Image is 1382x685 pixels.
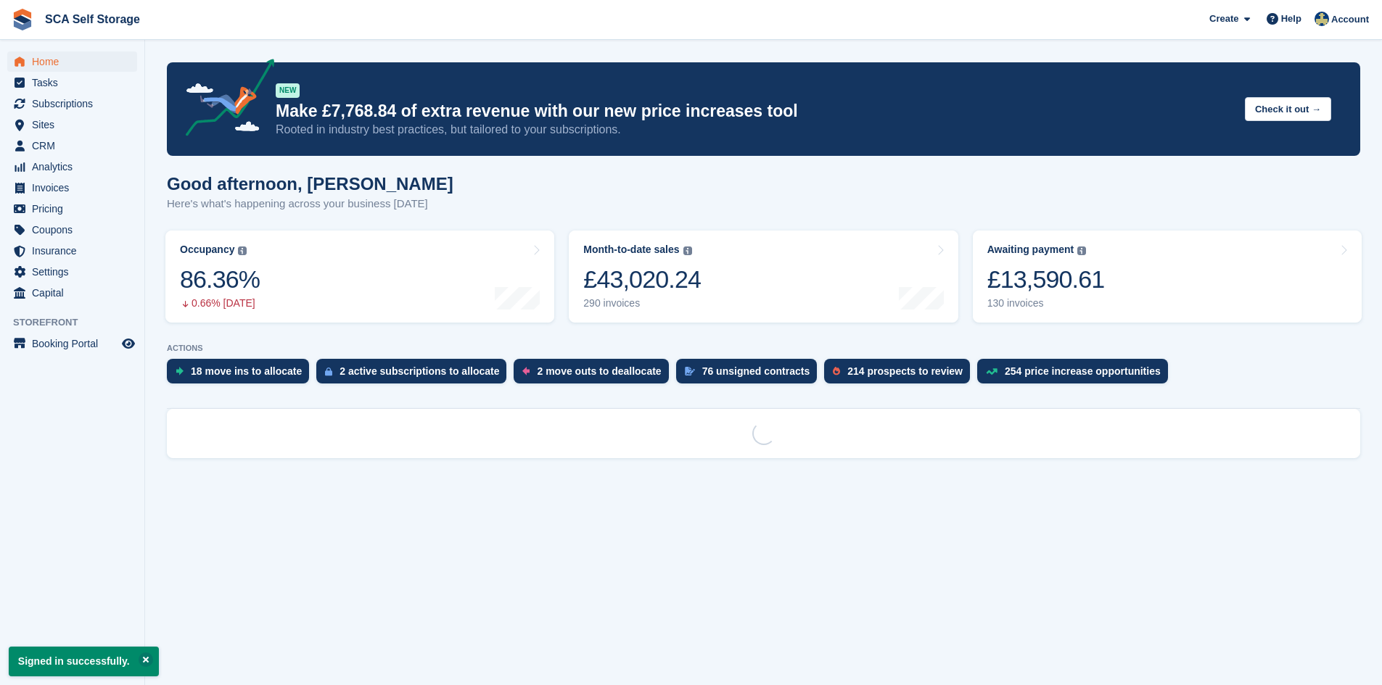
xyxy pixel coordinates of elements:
[9,647,159,676] p: Signed in successfully.
[1245,97,1331,121] button: Check it out →
[7,220,137,240] a: menu
[847,365,963,377] div: 214 prospects to review
[276,83,300,98] div: NEW
[824,359,977,391] a: 214 prospects to review
[7,136,137,156] a: menu
[7,51,137,72] a: menu
[276,101,1233,122] p: Make £7,768.84 of extra revenue with our new price increases tool
[32,262,119,282] span: Settings
[167,344,1360,353] p: ACTIONS
[833,367,840,375] img: prospect-51fa495bee0391a8d652442698ab0144808aea92771e9ea1ae160a38d050c398.svg
[683,246,692,255] img: icon-info-grey-7440780725fd019a000dd9b08b2336e03edf1995a4989e88bcd33f0948082b44.svg
[569,231,958,323] a: Month-to-date sales £43,020.24 290 invoices
[986,368,998,375] img: price_increase_opportunities-93ffe204e8149a01c8c9dc8f82e8f89637d9d84a8eef4429ea346261dce0b2c0.svg
[13,315,144,330] span: Storefront
[987,265,1105,294] div: £13,590.61
[165,231,554,323] a: Occupancy 86.36% 0.66% [DATE]
[537,365,661,377] div: 2 move outs to deallocate
[180,244,234,256] div: Occupancy
[180,265,260,294] div: 86.36%
[191,365,302,377] div: 18 move ins to allocate
[32,157,119,177] span: Analytics
[176,367,184,375] img: move_ins_to_allocate_icon-fdf77a2bb77ea45bf5b3d319d69a93e2d87916cf1d5bf7949dd705db3b84f3ca.svg
[32,178,119,198] span: Invoices
[583,265,701,294] div: £43,020.24
[32,94,119,114] span: Subscriptions
[340,365,499,377] div: 2 active subscriptions to allocate
[1331,12,1369,27] span: Account
[522,367,530,375] img: move_outs_to_deallocate_icon-f764333ba52eb49d3ac5e1228854f67142a1ed5810a6f6cc68b1a99e826820c5.svg
[7,157,137,177] a: menu
[583,297,701,310] div: 290 invoices
[702,365,810,377] div: 76 unsigned contracts
[1209,12,1238,26] span: Create
[514,359,675,391] a: 2 move outs to deallocate
[7,178,137,198] a: menu
[32,241,119,261] span: Insurance
[276,122,1233,138] p: Rooted in industry best practices, but tailored to your subscriptions.
[325,367,332,376] img: active_subscription_to_allocate_icon-d502201f5373d7db506a760aba3b589e785aa758c864c3986d89f69b8ff3...
[7,115,137,135] a: menu
[32,72,119,93] span: Tasks
[7,283,137,303] a: menu
[173,59,275,141] img: price-adjustments-announcement-icon-8257ccfd72463d97f412b2fc003d46551f7dbcb40ab6d574587a9cd5c0d94...
[7,333,137,354] a: menu
[32,199,119,219] span: Pricing
[32,220,119,240] span: Coupons
[167,174,453,194] h1: Good afternoon, [PERSON_NAME]
[1281,12,1301,26] span: Help
[1077,246,1086,255] img: icon-info-grey-7440780725fd019a000dd9b08b2336e03edf1995a4989e88bcd33f0948082b44.svg
[167,359,316,391] a: 18 move ins to allocate
[39,7,146,31] a: SCA Self Storage
[676,359,825,391] a: 76 unsigned contracts
[977,359,1175,391] a: 254 price increase opportunities
[685,367,695,375] img: contract_signature_icon-13c848040528278c33f63329250d36e43548de30e8caae1d1a13099fd9432cc5.svg
[180,297,260,310] div: 0.66% [DATE]
[32,51,119,72] span: Home
[583,244,679,256] div: Month-to-date sales
[1005,365,1161,377] div: 254 price increase opportunities
[32,283,119,303] span: Capital
[7,241,137,261] a: menu
[7,262,137,282] a: menu
[167,196,453,212] p: Here's what's happening across your business [DATE]
[316,359,514,391] a: 2 active subscriptions to allocate
[32,115,119,135] span: Sites
[12,9,33,30] img: stora-icon-8386f47178a22dfd0bd8f6a31ec36ba5ce8667c1dd55bd0f319d3a0aa187defe.svg
[987,297,1105,310] div: 130 invoices
[32,333,119,354] span: Booking Portal
[7,72,137,93] a: menu
[7,94,137,114] a: menu
[32,136,119,156] span: CRM
[973,231,1362,323] a: Awaiting payment £13,590.61 130 invoices
[7,199,137,219] a: menu
[1315,12,1329,26] img: Bethany Bloodworth
[120,335,137,352] a: Preview store
[238,246,247,255] img: icon-info-grey-7440780725fd019a000dd9b08b2336e03edf1995a4989e88bcd33f0948082b44.svg
[987,244,1074,256] div: Awaiting payment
